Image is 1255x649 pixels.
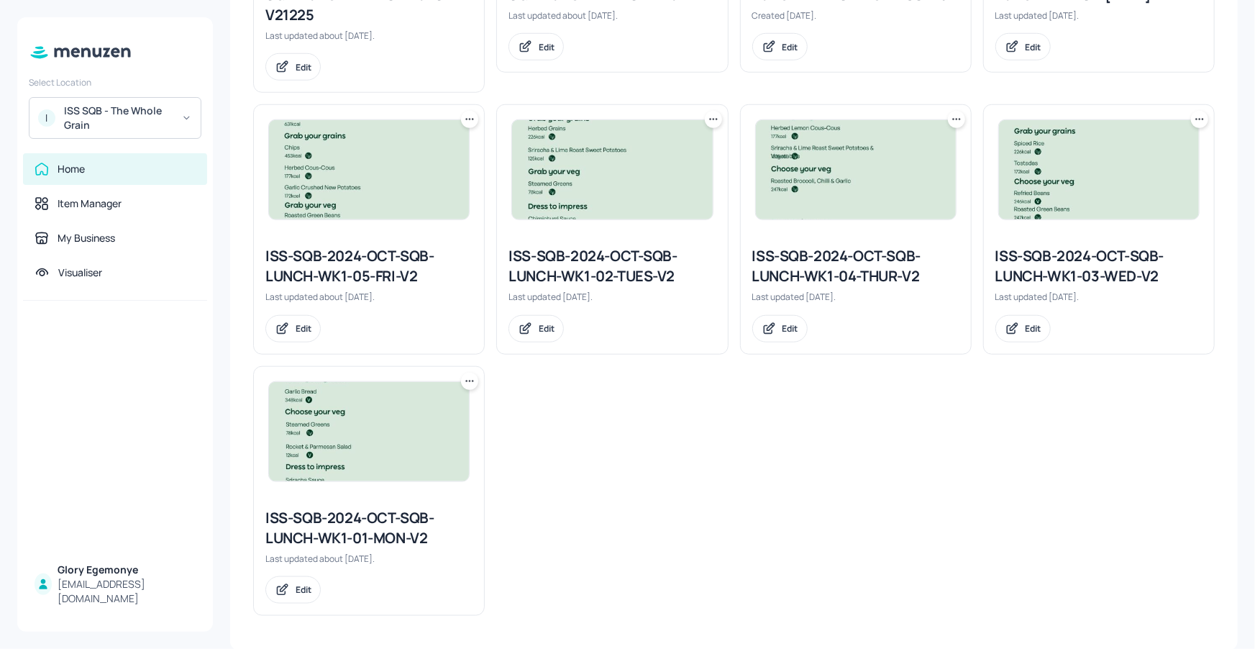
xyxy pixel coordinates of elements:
div: Created [DATE]. [752,9,959,22]
img: 2025-07-17-175276292398386lxdfqve8t.jpeg [512,120,712,219]
div: Visualiser [58,265,102,280]
div: Edit [539,41,555,53]
div: Last updated [DATE]. [995,291,1202,303]
div: Glory Egemonye [58,563,196,577]
img: 2025-07-25-1753442231135gm4a12liwy5.jpeg [269,120,469,219]
div: Home [58,162,85,176]
div: Edit [539,322,555,335]
div: ISS-SQB-2024-OCT-SQB-LUNCH-WK1-04-THUR-V2 [752,246,959,286]
div: My Business [58,231,115,245]
div: Last updated [DATE]. [508,291,716,303]
div: I [38,109,55,127]
div: Last updated about [DATE]. [265,29,473,42]
img: 2025-09-04-1756974334092ls8cn1op2r.jpeg [756,120,956,219]
div: Last updated about [DATE]. [265,553,473,565]
div: Edit [782,41,798,53]
div: ISS-SQB-2024-OCT-SQB-LUNCH-WK1-02-TUES-V2 [508,246,716,286]
img: 2025-08-18-17555145156888q283rqn6nh.jpeg [269,382,469,481]
div: Last updated [DATE]. [752,291,959,303]
div: Last updated [DATE]. [995,9,1202,22]
div: Edit [296,322,311,335]
div: Last updated about [DATE]. [508,9,716,22]
div: ISS-SQB-2024-OCT-SQB-LUNCH-WK1-03-WED-V2 [995,246,1202,286]
div: Edit [1026,322,1041,335]
div: ISS-SQB-2024-OCT-SQB-LUNCH-WK1-05-FRI-V2 [265,246,473,286]
div: Edit [1026,41,1041,53]
div: Edit [782,322,798,335]
div: Select Location [29,76,201,88]
div: Item Manager [58,196,122,211]
div: Edit [296,61,311,73]
div: ISS-SQB-2024-OCT-SQB-LUNCH-WK1-01-MON-V2 [265,508,473,548]
img: 2025-08-28-17563936897422tgtklf4zd5.jpeg [999,120,1199,219]
div: Edit [296,584,311,596]
div: [EMAIL_ADDRESS][DOMAIN_NAME] [58,577,196,606]
div: ISS SQB - The Whole Grain [64,104,173,132]
div: Last updated about [DATE]. [265,291,473,303]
